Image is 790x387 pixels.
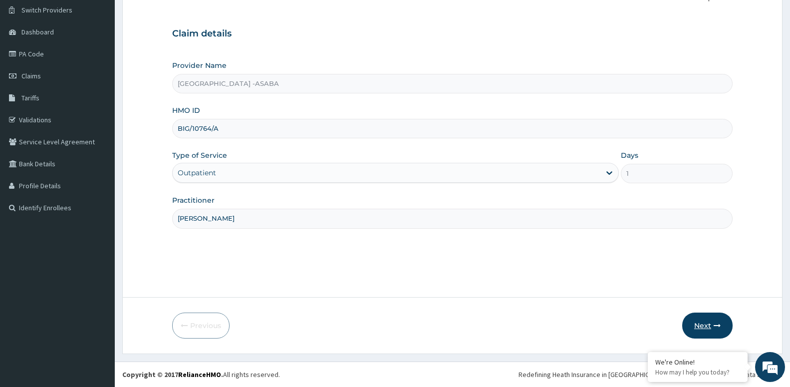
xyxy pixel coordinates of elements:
[172,195,215,205] label: Practitioner
[682,313,733,339] button: Next
[172,209,733,228] input: Enter Name
[164,5,188,29] div: Minimize live chat window
[621,150,638,160] label: Days
[21,5,72,14] span: Switch Providers
[21,27,54,36] span: Dashboard
[172,105,200,115] label: HMO ID
[172,119,733,138] input: Enter HMO ID
[122,370,223,379] strong: Copyright © 2017 .
[115,362,790,387] footer: All rights reserved.
[18,50,40,75] img: d_794563401_company_1708531726252_794563401
[655,358,740,367] div: We're Online!
[21,93,39,102] span: Tariffs
[655,368,740,377] p: How may I help you today?
[52,56,168,69] div: Chat with us now
[58,126,138,227] span: We're online!
[21,71,41,80] span: Claims
[172,313,230,339] button: Previous
[178,168,216,178] div: Outpatient
[5,273,190,308] textarea: Type your message and hit 'Enter'
[172,150,227,160] label: Type of Service
[178,370,221,379] a: RelianceHMO
[519,370,783,380] div: Redefining Heath Insurance in [GEOGRAPHIC_DATA] using Telemedicine and Data Science!
[172,60,227,70] label: Provider Name
[172,28,733,39] h3: Claim details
